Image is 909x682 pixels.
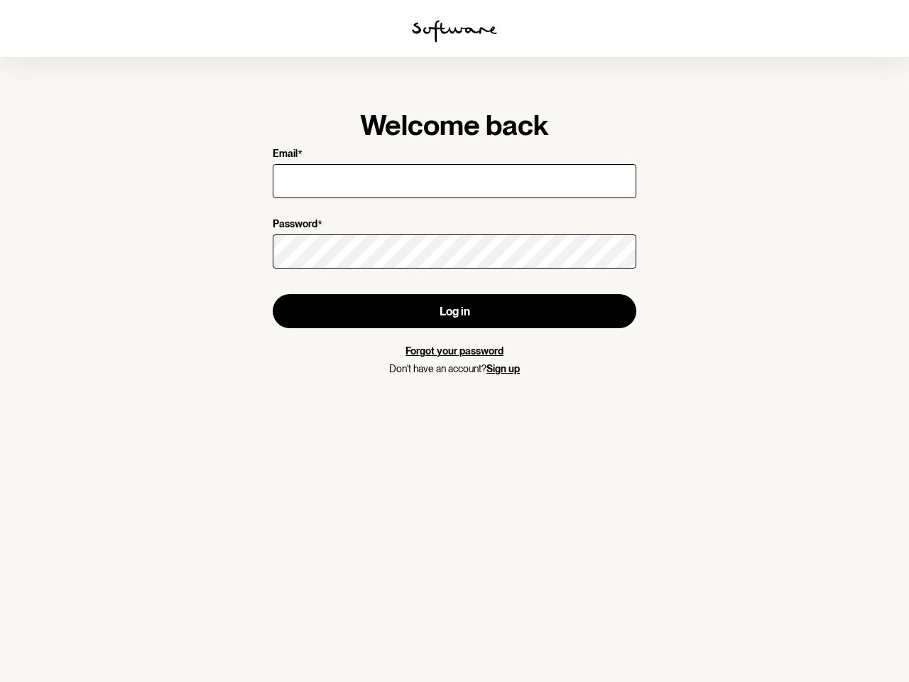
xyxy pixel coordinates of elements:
button: Log in [273,294,636,328]
p: Email [273,148,298,161]
h1: Welcome back [273,108,636,142]
p: Password [273,218,317,232]
a: Sign up [486,363,520,374]
img: software logo [412,20,497,43]
a: Forgot your password [405,345,504,357]
p: Don't have an account? [273,363,636,375]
